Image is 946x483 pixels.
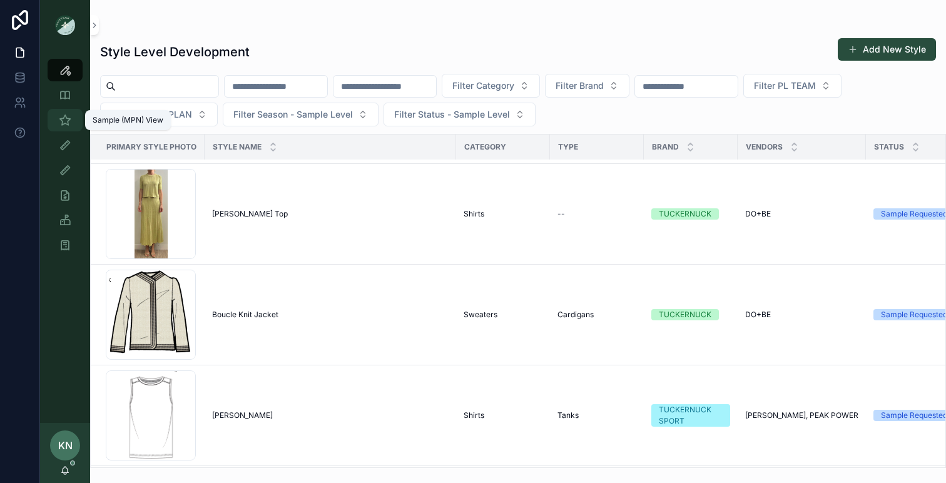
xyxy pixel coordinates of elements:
[452,79,514,92] span: Filter Category
[743,74,842,98] button: Select Button
[745,310,771,320] span: DO+BE
[212,410,449,420] a: [PERSON_NAME]
[55,15,75,35] img: App logo
[557,410,636,420] a: Tanks
[558,142,578,152] span: Type
[212,209,288,219] span: [PERSON_NAME] Top
[464,142,506,152] span: Category
[212,410,273,420] span: [PERSON_NAME]
[442,74,540,98] button: Select Button
[651,309,730,320] a: TUCKERNUCK
[838,38,936,61] button: Add New Style
[557,310,636,320] a: Cardigans
[233,108,353,121] span: Filter Season - Sample Level
[212,209,449,219] a: [PERSON_NAME] Top
[464,410,542,420] a: Shirts
[651,404,730,427] a: TUCKERNUCK SPORT
[464,310,542,320] a: Sweaters
[745,209,858,219] a: DO+BE
[746,142,783,152] span: Vendors
[100,43,250,61] h1: Style Level Development
[659,208,711,220] div: TUCKERNUCK
[464,209,484,219] span: Shirts
[394,108,510,121] span: Filter Status - Sample Level
[464,410,484,420] span: Shirts
[557,310,594,320] span: Cardigans
[652,142,679,152] span: Brand
[745,410,858,420] a: [PERSON_NAME], PEAK POWER
[223,103,379,126] button: Select Button
[111,108,192,121] span: Filter IN LINE PLAN
[545,74,629,98] button: Select Button
[100,103,218,126] button: Select Button
[384,103,536,126] button: Select Button
[651,208,730,220] a: TUCKERNUCK
[212,310,449,320] a: Boucle Knit Jacket
[659,404,723,427] div: TUCKERNUCK SPORT
[659,309,711,320] div: TUCKERNUCK
[745,310,858,320] a: DO+BE
[745,209,771,219] span: DO+BE
[556,79,604,92] span: Filter Brand
[40,50,90,273] div: scrollable content
[93,115,163,125] div: Sample (MPN) View
[106,142,196,152] span: Primary Style Photo
[213,142,262,152] span: Style Name
[464,310,497,320] span: Sweaters
[754,79,816,92] span: Filter PL TEAM
[874,142,904,152] span: Status
[212,310,278,320] span: Boucle Knit Jacket
[557,410,579,420] span: Tanks
[557,209,636,219] a: --
[557,209,565,219] span: --
[58,438,73,453] span: KN
[464,209,542,219] a: Shirts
